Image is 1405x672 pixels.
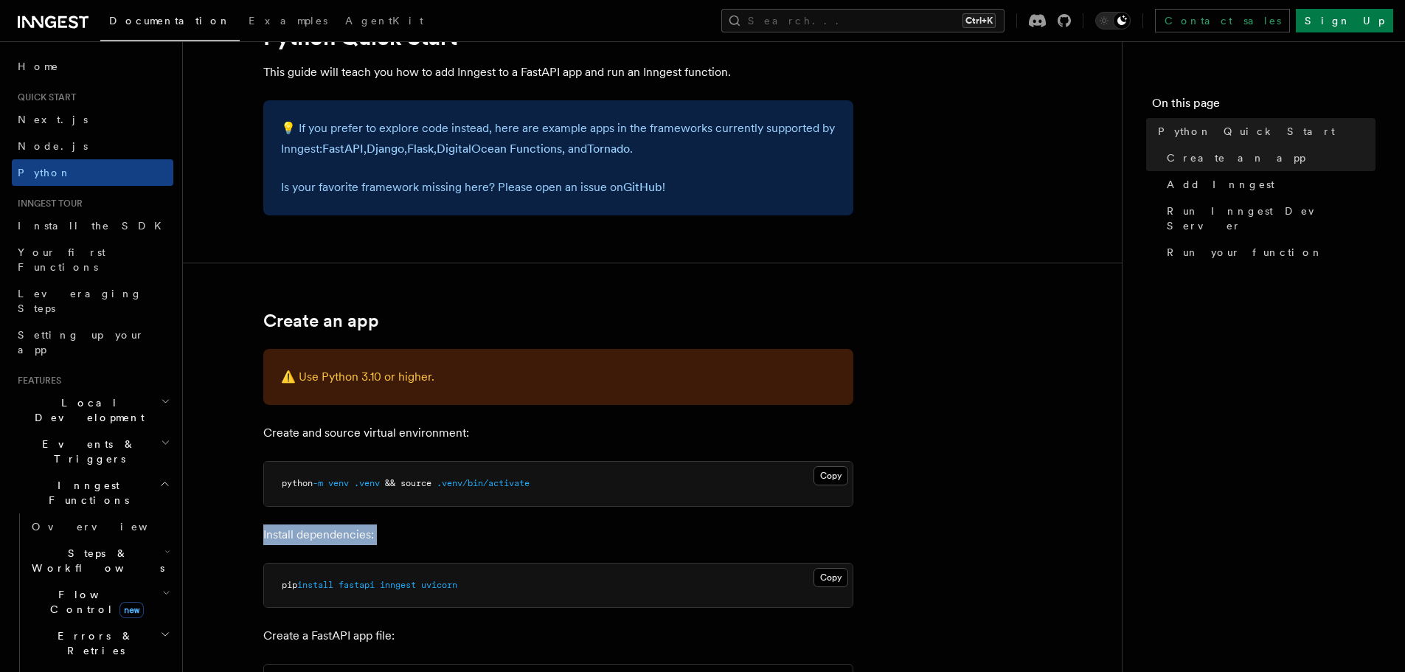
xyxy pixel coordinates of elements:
span: fastapi [339,580,375,590]
a: DigitalOcean Functions [437,142,562,156]
button: Flow Controlnew [26,581,173,623]
span: inngest [380,580,416,590]
span: Errors & Retries [26,628,160,658]
a: Leveraging Steps [12,280,173,322]
span: Home [18,59,59,74]
span: Run your function [1167,245,1323,260]
span: Overview [32,521,184,533]
a: Django [367,142,404,156]
a: Flask [407,142,434,156]
span: Python Quick Start [1158,124,1335,139]
a: Node.js [12,133,173,159]
span: Leveraging Steps [18,288,142,314]
span: Add Inngest [1167,177,1274,192]
a: AgentKit [336,4,432,40]
span: Install the SDK [18,220,170,232]
button: Inngest Functions [12,472,173,513]
button: Toggle dark mode [1095,12,1131,30]
span: new [119,602,144,618]
a: Install the SDK [12,212,173,239]
a: Overview [26,513,173,540]
a: Your first Functions [12,239,173,280]
span: Steps & Workflows [26,546,164,575]
p: 💡 If you prefer to explore code instead, here are example apps in the frameworks currently suppor... [281,118,836,159]
p: This guide will teach you how to add Inngest to a FastAPI app and run an Inngest function. [263,62,853,83]
button: Local Development [12,389,173,431]
h4: On this page [1152,94,1375,118]
a: Python [12,159,173,186]
span: Flow Control [26,587,162,617]
a: Add Inngest [1161,171,1375,198]
span: Examples [249,15,327,27]
a: Sign Up [1296,9,1393,32]
p: Create and source virtual environment: [263,423,853,443]
span: Python [18,167,72,179]
button: Copy [813,568,848,587]
span: Documentation [109,15,231,27]
a: Documentation [100,4,240,41]
button: Events & Triggers [12,431,173,472]
span: source [400,478,431,488]
span: python [282,478,313,488]
a: Python Quick Start [1152,118,1375,145]
a: GitHub [623,180,662,194]
span: .venv/bin/activate [437,478,530,488]
span: Your first Functions [18,246,105,273]
span: Quick start [12,91,76,103]
a: Next.js [12,106,173,133]
a: Setting up your app [12,322,173,363]
a: Create an app [263,311,379,331]
button: Search...Ctrl+K [721,9,1005,32]
span: .venv [354,478,380,488]
button: Copy [813,466,848,485]
span: Inngest Functions [12,478,159,508]
span: uvicorn [421,580,457,590]
span: Create an app [1167,150,1305,165]
p: Create a FastAPI app file: [263,626,853,646]
a: Examples [240,4,336,40]
span: Next.js [18,114,88,125]
p: ⚠️ Use Python 3.10 or higher. [281,367,836,387]
span: AgentKit [345,15,423,27]
span: Run Inngest Dev Server [1167,204,1375,233]
span: venv [328,478,349,488]
span: Local Development [12,395,161,425]
button: Steps & Workflows [26,540,173,581]
a: Run Inngest Dev Server [1161,198,1375,239]
span: -m [313,478,323,488]
span: Events & Triggers [12,437,161,466]
kbd: Ctrl+K [962,13,996,28]
span: pip [282,580,297,590]
p: Is your favorite framework missing here? Please open an issue on ! [281,177,836,198]
p: Install dependencies: [263,524,853,545]
a: Run your function [1161,239,1375,266]
span: && [385,478,395,488]
span: install [297,580,333,590]
span: Features [12,375,61,387]
a: FastAPI [322,142,364,156]
button: Errors & Retries [26,623,173,664]
span: Setting up your app [18,329,145,356]
a: Contact sales [1155,9,1290,32]
a: Home [12,53,173,80]
span: Node.js [18,140,88,152]
a: Tornado [587,142,630,156]
span: Inngest tour [12,198,83,209]
a: Create an app [1161,145,1375,171]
